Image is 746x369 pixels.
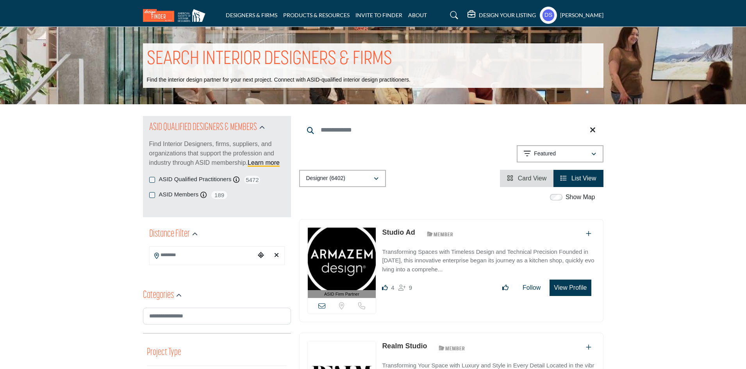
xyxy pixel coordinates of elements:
[518,280,546,296] button: Follow
[355,12,402,18] a: INVITE TO FINDER
[248,159,280,166] a: Learn more
[159,175,232,184] label: ASID Qualified Practitioners
[143,289,174,303] h2: Categories
[299,121,603,139] input: Search Keyword
[586,344,591,351] a: Add To List
[534,150,556,158] p: Featured
[143,9,209,22] img: Site Logo
[443,9,463,21] a: Search
[308,228,376,290] img: Studio Ad
[566,193,595,202] label: Show Map
[283,12,350,18] a: PRODUCTS & RESOURCES
[308,228,376,298] a: ASID Firm Partner
[550,280,591,296] button: View Profile
[540,7,557,24] button: Show hide supplier dropdown
[479,12,536,19] h5: DESIGN YOUR LISTING
[391,284,394,291] span: 4
[423,229,458,239] img: ASID Members Badge Icon
[147,345,181,360] button: Project Type
[149,192,155,198] input: ASID Members checkbox
[571,175,596,182] span: List View
[324,291,359,298] span: ASID Firm Partner
[517,145,603,162] button: Featured
[147,76,410,84] p: Find the interior design partner for your next project. Connect with ASID-qualified interior desi...
[560,175,596,182] a: View List
[271,247,282,264] div: Clear search location
[149,121,257,135] h2: ASID QUALIFIED DESIGNERS & MEMBERS
[560,11,603,19] h5: [PERSON_NAME]
[243,175,261,185] span: 5472
[159,190,199,199] label: ASID Members
[382,341,427,351] p: Realm Studio
[147,47,392,71] h1: SEARCH INTERIOR DESIGNERS & FIRMS
[306,175,345,182] p: Designer (6402)
[586,230,591,237] a: Add To List
[398,283,412,292] div: Followers
[149,227,190,241] h2: Distance Filter
[434,343,469,353] img: ASID Members Badge Icon
[211,190,228,200] span: 189
[500,170,553,187] li: Card View
[382,248,595,274] p: Transforming Spaces with Timeless Design and Technical Precision Founded in [DATE], this innovati...
[382,227,415,238] p: Studio Ad
[255,247,267,264] div: Choose your current location
[382,228,415,236] a: Studio Ad
[149,177,155,183] input: ASID Qualified Practitioners checkbox
[382,285,388,291] i: Likes
[382,243,595,274] a: Transforming Spaces with Timeless Design and Technical Precision Founded in [DATE], this innovati...
[149,139,285,168] p: Find Interior Designers, firms, suppliers, and organizations that support the profession and indu...
[408,12,427,18] a: ABOUT
[553,170,603,187] li: List View
[382,342,427,350] a: Realm Studio
[150,248,255,263] input: Search Location
[226,12,277,18] a: DESIGNERS & FIRMS
[143,308,291,324] input: Search Category
[299,170,386,187] button: Designer (6402)
[409,284,412,291] span: 9
[507,175,546,182] a: View Card
[518,175,547,182] span: Card View
[497,280,514,296] button: Like listing
[468,11,536,20] div: DESIGN YOUR LISTING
